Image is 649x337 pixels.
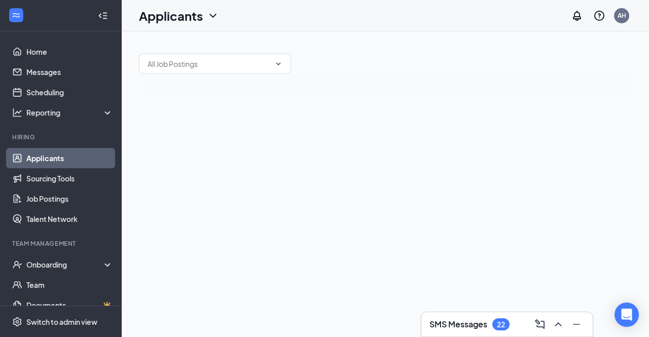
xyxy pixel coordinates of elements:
[26,259,104,270] div: Onboarding
[274,60,282,68] svg: ChevronDown
[26,42,113,62] a: Home
[12,239,111,248] div: Team Management
[26,148,113,168] a: Applicants
[26,275,113,295] a: Team
[618,11,626,20] div: AH
[12,317,22,327] svg: Settings
[26,295,113,315] a: DocumentsCrown
[26,107,114,118] div: Reporting
[12,107,22,118] svg: Analysis
[26,168,113,189] a: Sourcing Tools
[148,58,270,69] input: All Job Postings
[497,320,505,329] div: 22
[11,10,21,20] svg: WorkstreamLogo
[593,10,605,22] svg: QuestionInfo
[532,316,548,332] button: ComposeMessage
[26,82,113,102] a: Scheduling
[570,318,583,330] svg: Minimize
[568,316,585,332] button: Minimize
[12,259,22,270] svg: UserCheck
[98,11,108,21] svg: Collapse
[26,317,97,327] div: Switch to admin view
[26,209,113,229] a: Talent Network
[552,318,564,330] svg: ChevronUp
[26,189,113,209] a: Job Postings
[571,10,583,22] svg: Notifications
[26,62,113,82] a: Messages
[534,318,546,330] svg: ComposeMessage
[615,303,639,327] div: Open Intercom Messenger
[207,10,219,22] svg: ChevronDown
[429,319,487,330] h3: SMS Messages
[550,316,566,332] button: ChevronUp
[139,7,203,24] h1: Applicants
[12,133,111,141] div: Hiring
